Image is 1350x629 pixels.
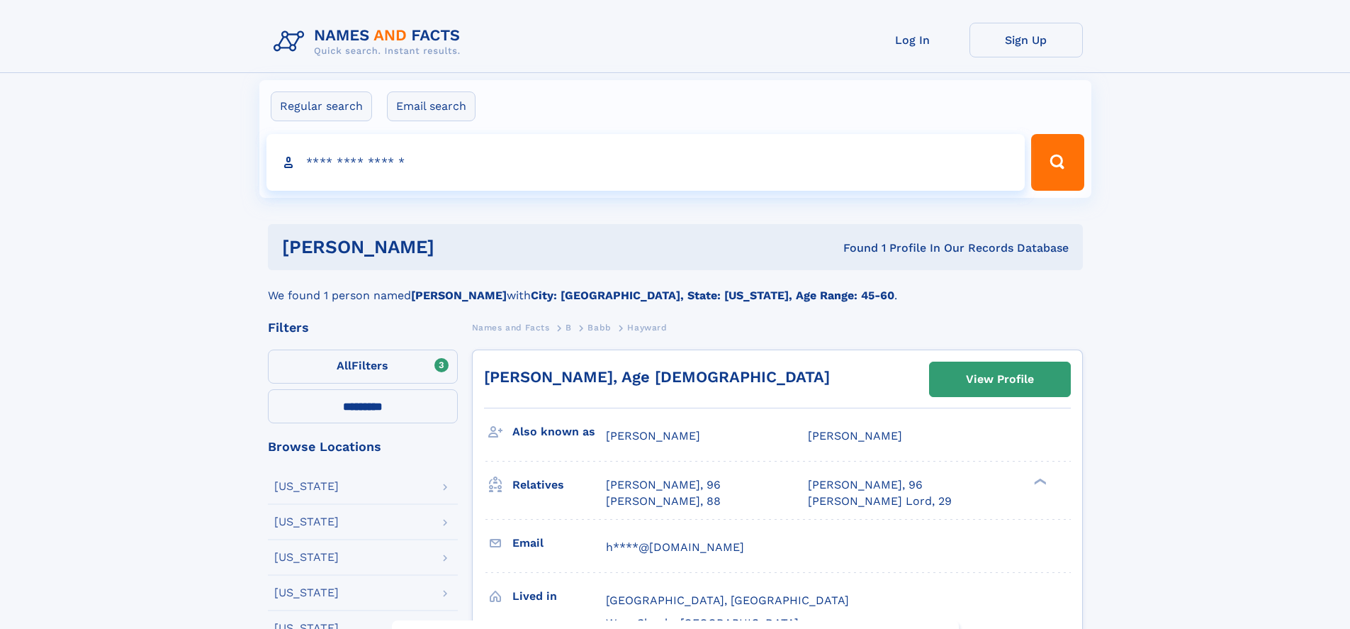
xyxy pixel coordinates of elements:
[268,270,1083,304] div: We found 1 person named with .
[930,362,1070,396] a: View Profile
[1030,477,1047,486] div: ❯
[969,23,1083,57] a: Sign Up
[856,23,969,57] a: Log In
[1031,134,1084,191] button: Search Button
[566,318,572,336] a: B
[606,594,849,607] span: [GEOGRAPHIC_DATA], [GEOGRAPHIC_DATA]
[639,240,1069,256] div: Found 1 Profile In Our Records Database
[268,350,458,384] label: Filters
[268,321,458,334] div: Filters
[587,318,611,336] a: Babb
[274,516,339,528] div: [US_STATE]
[808,494,952,509] a: [PERSON_NAME] Lord, 29
[627,323,667,333] span: Hayward
[808,429,902,442] span: [PERSON_NAME]
[531,289,894,302] b: City: [GEOGRAPHIC_DATA], State: [US_STATE], Age Range: 45-60
[271,91,372,121] label: Regular search
[512,531,606,555] h3: Email
[808,477,923,493] a: [PERSON_NAME], 96
[337,359,351,372] span: All
[512,473,606,497] h3: Relatives
[268,440,458,453] div: Browse Locations
[274,481,339,492] div: [US_STATE]
[484,368,830,386] a: [PERSON_NAME], Age [DEMOGRAPHIC_DATA]
[472,318,550,336] a: Names and Facts
[512,584,606,608] h3: Lived in
[606,477,721,493] a: [PERSON_NAME], 96
[566,323,572,333] span: B
[512,420,606,444] h3: Also known as
[587,323,611,333] span: Babb
[266,134,1025,191] input: search input
[274,587,339,599] div: [US_STATE]
[268,23,472,61] img: Logo Names and Facts
[282,238,639,256] h1: [PERSON_NAME]
[387,91,476,121] label: Email search
[966,363,1034,396] div: View Profile
[411,289,507,302] b: [PERSON_NAME]
[274,552,339,563] div: [US_STATE]
[606,494,721,509] a: [PERSON_NAME], 88
[606,429,700,442] span: [PERSON_NAME]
